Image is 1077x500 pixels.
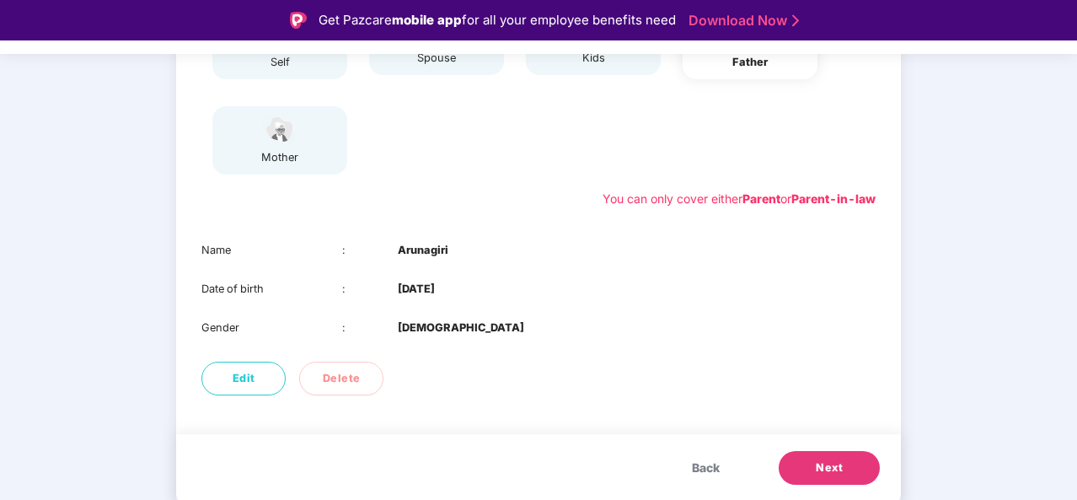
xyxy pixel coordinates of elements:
[259,54,301,71] div: self
[779,451,880,485] button: Next
[675,451,737,485] button: Back
[290,12,307,29] img: Logo
[692,459,720,477] span: Back
[259,149,301,166] div: mother
[603,190,876,208] div: You can only cover either or
[742,191,780,206] b: Parent
[415,50,458,67] div: spouse
[201,242,342,259] div: Name
[323,370,361,387] span: Delete
[572,50,614,67] div: kids
[342,242,399,259] div: :
[392,12,462,28] strong: mobile app
[319,10,676,30] div: Get Pazcare for all your employee benefits need
[816,460,843,476] span: Next
[729,54,771,71] div: father
[201,320,342,336] div: Gender
[233,370,255,387] span: Edit
[689,12,794,30] a: Download Now
[398,320,524,336] b: [DEMOGRAPHIC_DATA]
[792,12,799,30] img: Stroke
[342,320,399,336] div: :
[791,191,876,206] b: Parent-in-law
[299,362,383,395] button: Delete
[259,115,301,144] img: svg+xml;base64,PHN2ZyB4bWxucz0iaHR0cDovL3d3dy53My5vcmcvMjAwMC9zdmciIHdpZHRoPSI1NCIgaGVpZ2h0PSIzOC...
[201,281,342,298] div: Date of birth
[398,242,448,259] b: Arunagiri
[201,362,286,395] button: Edit
[342,281,399,298] div: :
[398,281,435,298] b: [DATE]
